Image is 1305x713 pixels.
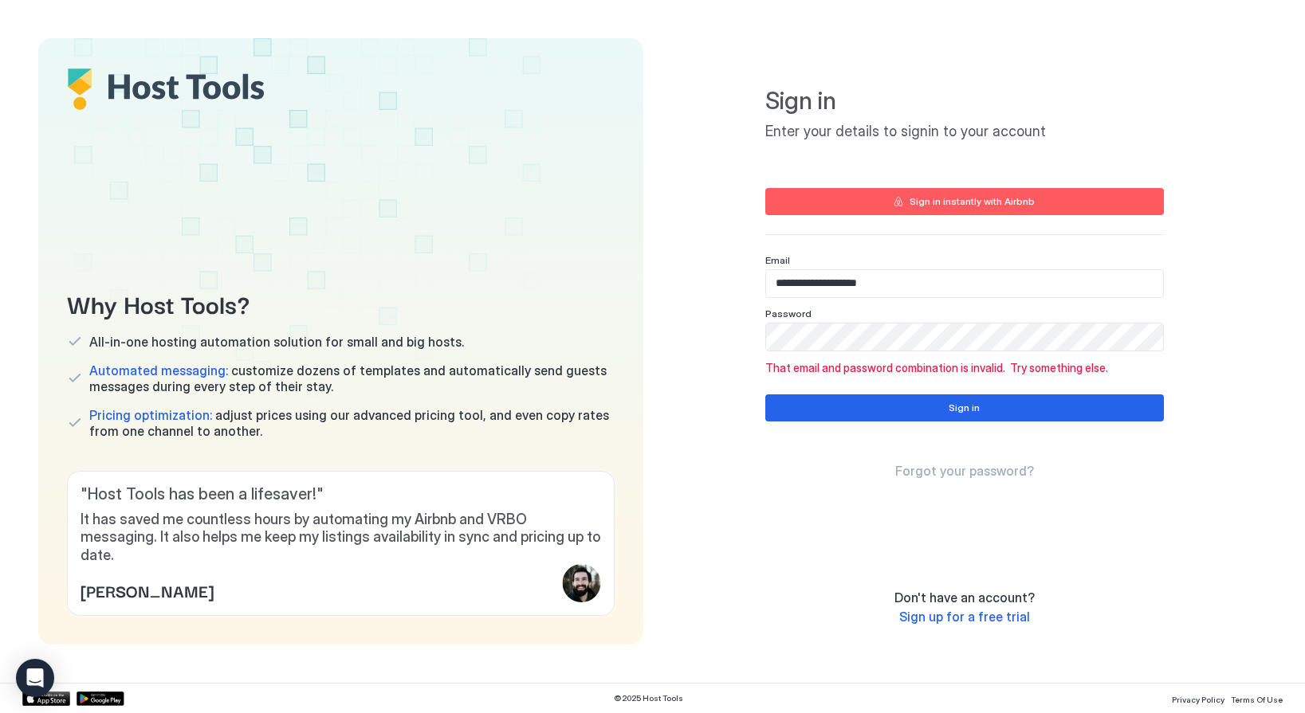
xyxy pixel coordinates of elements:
a: Forgot your password? [895,463,1034,480]
span: Don't have an account? [894,590,1035,605]
span: Sign in [765,86,1164,116]
button: Sign in [765,394,1164,421]
span: It has saved me countless hours by automating my Airbnb and VRBO messaging. It also helps me keep... [81,511,601,565]
span: © 2025 Host Tools [614,693,683,703]
span: [PERSON_NAME] [81,578,214,602]
a: Google Play Store [77,691,124,706]
span: Email [765,254,790,266]
span: Terms Of Use [1231,695,1283,704]
a: Privacy Policy [1172,690,1224,707]
span: Pricing optimization: [89,407,212,423]
span: Forgot your password? [895,463,1034,479]
span: Enter your details to signin to your account [765,123,1164,141]
input: Input Field [766,270,1163,297]
span: Automated messaging: [89,362,228,378]
span: " Host Tools has been a lifesaver! " [81,484,601,504]
span: customize dozens of templates and automatically send guests messages during every step of their s... [89,362,615,394]
input: Input Field [766,323,1163,351]
span: Password [765,308,812,319]
a: App Store [22,691,70,706]
span: That email and password combination is invalid. Try something else. [765,361,1164,375]
div: profile [563,564,601,602]
span: Privacy Policy [1172,695,1224,704]
a: Sign up for a free trial [899,609,1030,625]
span: adjust prices using our advanced pricing tool, and even copy rates from one channel to another. [89,407,615,439]
div: Sign in instantly with Airbnb [910,194,1035,209]
button: Sign in instantly with Airbnb [765,188,1164,215]
div: Sign in [949,401,980,415]
span: Sign up for a free trial [899,609,1030,625]
span: Why Host Tools? [67,285,615,321]
div: Open Intercom Messenger [16,659,54,697]
a: Terms Of Use [1231,690,1283,707]
span: All-in-one hosting automation solution for small and big hosts. [89,334,464,350]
